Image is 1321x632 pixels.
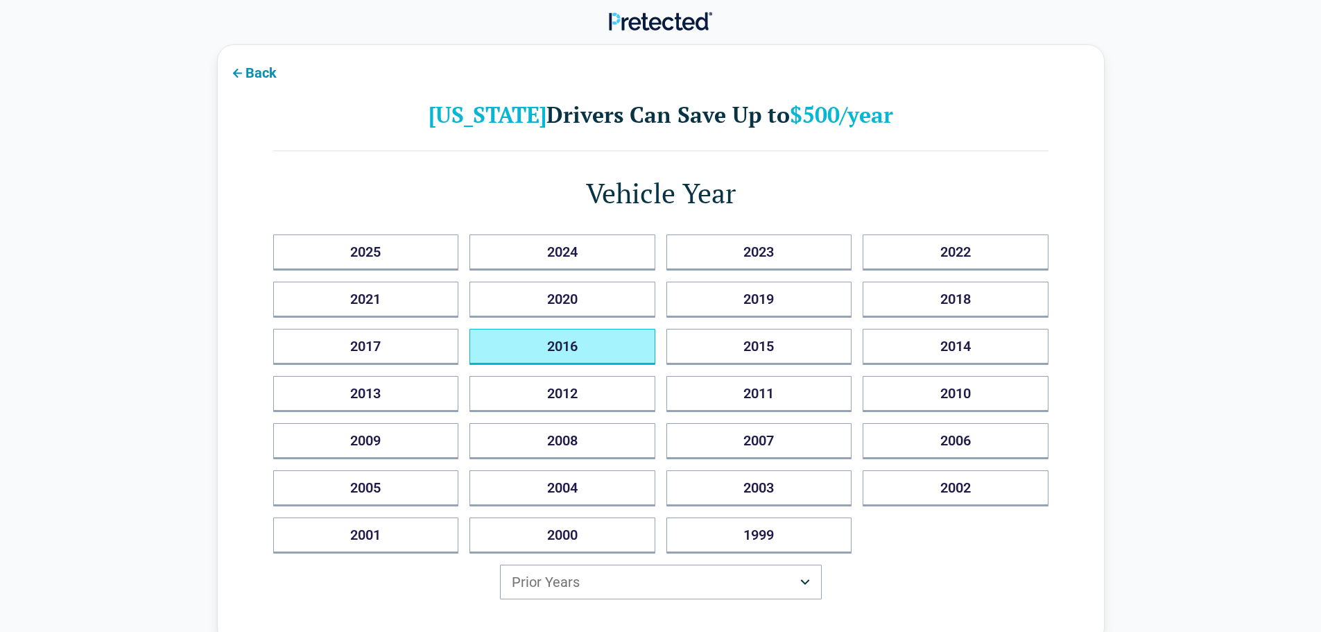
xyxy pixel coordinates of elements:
button: 2020 [469,282,655,318]
h2: Drivers Can Save Up to [273,101,1048,128]
button: 2000 [469,518,655,554]
button: 2017 [273,329,459,365]
button: 2002 [863,470,1048,506]
button: 2013 [273,376,459,412]
button: 2012 [469,376,655,412]
button: 2023 [666,234,852,271]
button: Back [218,56,288,87]
button: 1999 [666,518,852,554]
button: 2021 [273,282,459,318]
button: 2014 [863,329,1048,365]
button: 2001 [273,518,459,554]
button: 2006 [863,423,1048,459]
button: 2016 [469,329,655,365]
button: 2019 [666,282,852,318]
button: Prior Years [500,565,822,599]
button: 2009 [273,423,459,459]
button: 2008 [469,423,655,459]
button: 2015 [666,329,852,365]
button: 2005 [273,470,459,506]
button: 2022 [863,234,1048,271]
button: 2004 [469,470,655,506]
button: 2018 [863,282,1048,318]
b: [US_STATE] [429,100,546,129]
button: 2010 [863,376,1048,412]
b: $500/year [790,100,893,129]
button: 2011 [666,376,852,412]
button: 2003 [666,470,852,506]
h1: Vehicle Year [273,173,1048,212]
button: 2025 [273,234,459,271]
button: 2024 [469,234,655,271]
button: 2007 [666,423,852,459]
